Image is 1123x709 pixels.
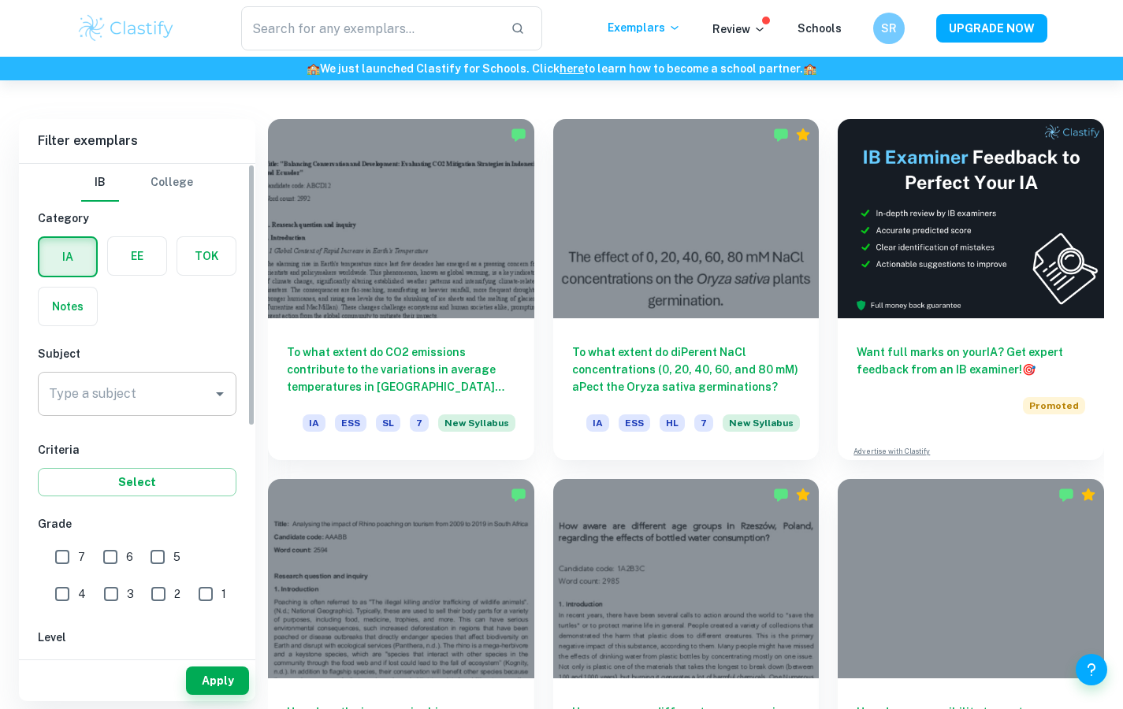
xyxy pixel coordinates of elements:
div: Premium [795,127,811,143]
div: Premium [795,487,811,503]
a: To what extent do diPerent NaCl concentrations (0, 20, 40, 60, and 80 mM) aPect the Oryza sativa ... [553,119,820,460]
span: 7 [78,548,85,566]
img: Clastify logo [76,13,177,44]
span: Promoted [1023,397,1085,414]
span: ESS [619,414,650,432]
span: IA [586,414,609,432]
img: Thumbnail [838,119,1104,318]
span: 4 [78,585,86,603]
span: SL [376,414,400,432]
img: Marked [511,487,526,503]
button: Help and Feedback [1076,654,1107,685]
a: Schools [798,22,842,35]
div: Starting from the May 2026 session, the ESS IA requirements have changed. We created this exempla... [723,414,800,441]
button: IB [81,164,119,202]
p: Review [712,20,766,38]
button: Select [38,468,236,496]
span: 1 [221,585,226,603]
span: 2 [174,585,180,603]
span: 🏫 [803,62,816,75]
button: SR [873,13,905,44]
button: Notes [39,288,97,325]
h6: Grade [38,515,236,533]
button: Apply [186,666,249,695]
img: Marked [511,127,526,143]
h6: We just launched Clastify for Schools. Click to learn how to become a school partner. [3,60,1120,77]
h6: Criteria [38,441,236,458]
h6: To what extent do diPerent NaCl concentrations (0, 20, 40, 60, and 80 mM) aPect the Oryza sativa ... [572,343,801,395]
a: Advertise with Clastify [853,446,930,457]
span: 6 [126,548,133,566]
div: Starting from the May 2026 session, the ESS IA requirements have changed. We created this exempla... [438,414,515,441]
span: 7 [410,414,429,432]
h6: Filter exemplars [19,119,255,163]
img: Marked [1058,487,1074,503]
button: College [151,164,193,202]
img: Marked [773,487,789,503]
span: 🏫 [307,62,320,75]
div: Premium [1080,487,1096,503]
a: here [560,62,584,75]
p: Exemplars [608,19,681,36]
h6: To what extent do CO2 emissions contribute to the variations in average temperatures in [GEOGRAPH... [287,343,515,395]
span: 🎯 [1022,363,1036,376]
span: IA [303,414,325,432]
input: Search for any exemplars... [241,6,499,50]
button: EE [108,237,166,275]
h6: Subject [38,345,236,362]
h6: Level [38,629,236,646]
button: TOK [177,237,236,275]
button: Open [209,383,231,405]
a: Want full marks on yourIA? Get expert feedback from an IB examiner!PromotedAdvertise with Clastify [838,119,1104,460]
span: 5 [173,548,180,566]
a: To what extent do CO2 emissions contribute to the variations in average temperatures in [GEOGRAPH... [268,119,534,460]
span: New Syllabus [723,414,800,432]
h6: Want full marks on your IA ? Get expert feedback from an IB examiner! [857,343,1085,378]
img: Marked [773,127,789,143]
span: HL [660,414,685,432]
button: UPGRADE NOW [936,14,1047,43]
div: Filter type choice [81,164,193,202]
h6: Category [38,210,236,227]
span: ESS [335,414,366,432]
span: 7 [694,414,713,432]
span: 3 [127,585,134,603]
h6: SR [879,20,898,37]
button: IA [39,238,96,276]
span: New Syllabus [438,414,515,432]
